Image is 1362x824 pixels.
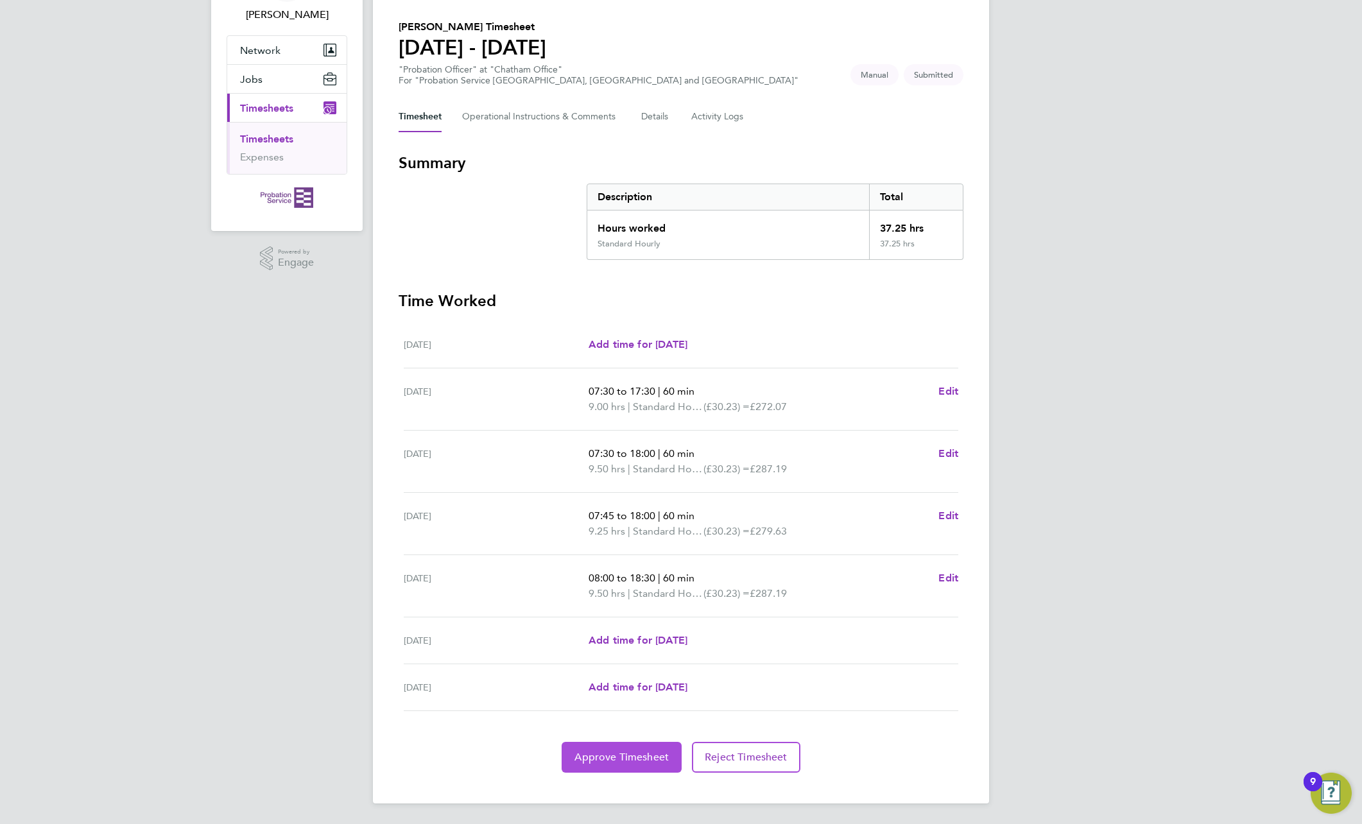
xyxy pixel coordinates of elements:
a: Powered byEngage [260,246,315,271]
span: (£30.23) = [703,525,750,537]
button: Reject Timesheet [692,742,800,773]
div: Hours worked [587,210,869,239]
span: Engage [278,257,314,268]
span: 9.25 hrs [589,525,625,537]
span: 08:00 to 18:30 [589,572,655,584]
span: 07:30 to 18:00 [589,447,655,459]
span: Edit [938,447,958,459]
span: 60 min [663,447,694,459]
div: [DATE] [404,446,589,477]
a: Edit [938,571,958,586]
div: 37.25 hrs [869,210,963,239]
a: Edit [938,446,958,461]
a: Expenses [240,151,284,163]
h3: Summary [399,153,963,173]
div: [DATE] [404,384,589,415]
span: 60 min [663,572,694,584]
a: Timesheets [240,133,293,145]
div: [DATE] [404,571,589,601]
a: Add time for [DATE] [589,680,687,695]
span: 9.50 hrs [589,587,625,599]
div: [DATE] [404,680,589,695]
span: Timesheets [240,102,293,114]
span: Powered by [278,246,314,257]
span: Add time for [DATE] [589,338,687,350]
button: Approve Timesheet [562,742,682,773]
h2: [PERSON_NAME] Timesheet [399,19,546,35]
button: Activity Logs [691,101,745,132]
h1: [DATE] - [DATE] [399,35,546,60]
button: Timesheet [399,101,442,132]
span: 60 min [663,510,694,522]
span: 9.00 hrs [589,400,625,413]
button: Timesheets [227,94,347,122]
span: £272.07 [750,400,787,413]
span: Add time for [DATE] [589,681,687,693]
span: This timesheet is Submitted. [904,64,963,85]
span: £287.19 [750,463,787,475]
div: 37.25 hrs [869,239,963,259]
a: Go to home page [227,187,347,208]
span: 60 min [663,385,694,397]
span: | [628,400,630,413]
span: Edit [938,572,958,584]
a: Edit [938,384,958,399]
span: (£30.23) = [703,400,750,413]
span: (£30.23) = [703,587,750,599]
span: Approve Timesheet [574,751,669,764]
section: Timesheet [399,153,963,773]
span: Edit [938,510,958,522]
h3: Time Worked [399,291,963,311]
span: Network [240,44,280,56]
div: Timesheets [227,122,347,174]
span: Louise Linzell [227,7,347,22]
span: | [628,463,630,475]
button: Jobs [227,65,347,93]
span: 9.50 hrs [589,463,625,475]
span: | [658,510,660,522]
span: £287.19 [750,587,787,599]
div: For "Probation Service [GEOGRAPHIC_DATA], [GEOGRAPHIC_DATA] and [GEOGRAPHIC_DATA]" [399,75,798,86]
span: Standard Hourly [633,586,703,601]
div: Total [869,184,963,210]
span: Reject Timesheet [705,751,788,764]
span: Standard Hourly [633,524,703,539]
button: Details [641,101,671,132]
a: Add time for [DATE] [589,337,687,352]
div: "Probation Officer" at "Chatham Office" [399,64,798,86]
div: Standard Hourly [598,239,660,249]
span: | [658,385,660,397]
div: [DATE] [404,508,589,539]
span: Edit [938,385,958,397]
span: (£30.23) = [703,463,750,475]
button: Network [227,36,347,64]
span: | [658,572,660,584]
a: Add time for [DATE] [589,633,687,648]
span: | [628,525,630,537]
span: Standard Hourly [633,461,703,477]
span: Standard Hourly [633,399,703,415]
span: | [658,447,660,459]
span: £279.63 [750,525,787,537]
div: Description [587,184,869,210]
div: [DATE] [404,337,589,352]
span: 07:45 to 18:00 [589,510,655,522]
span: 07:30 to 17:30 [589,385,655,397]
a: Edit [938,508,958,524]
span: | [628,587,630,599]
span: Add time for [DATE] [589,634,687,646]
button: Operational Instructions & Comments [462,101,621,132]
span: This timesheet was manually created. [850,64,899,85]
button: Open Resource Center, 9 new notifications [1311,773,1352,814]
span: Jobs [240,73,263,85]
div: 9 [1310,782,1316,798]
div: Summary [587,184,963,260]
div: [DATE] [404,633,589,648]
img: probationservice-logo-retina.png [261,187,313,208]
